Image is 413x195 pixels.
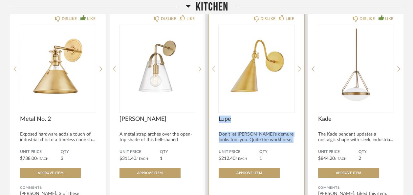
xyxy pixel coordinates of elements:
span: Lupe [219,116,294,123]
span: / Each [235,157,247,161]
div: Exposed hardware adds a touch of industrial chic to a timeless cone sh... [20,132,96,143]
div: 0 [20,25,96,107]
span: QTY [359,149,394,155]
div: DISLIKE [359,15,375,22]
span: QTY [259,149,294,155]
span: 1 [259,156,262,161]
button: Approve Item [120,168,181,178]
span: $212.40 [219,156,235,161]
button: Approve Item [219,168,280,178]
div: 0 [120,25,195,107]
span: QTY [160,149,195,155]
span: [PERSON_NAME] [120,116,195,123]
div: A metal strap arches over the open-top shade of this bell-shaped fixture... [120,132,195,148]
div: Don’t let [PERSON_NAME]’s demure looks fool you. Quite the workhorse, [PERSON_NAME]’s a ... [219,132,294,148]
span: / Each [136,157,148,161]
button: Approve Item [20,168,81,178]
span: $311.40 [120,156,136,161]
div: 0 [219,25,294,107]
button: Approve Item [318,168,379,178]
div: 0 [318,25,394,107]
span: 3 [61,156,63,161]
div: LIKE [87,15,96,22]
span: 1 [160,156,163,161]
div: LIKE [186,15,195,22]
img: undefined [219,25,294,107]
span: 2 [359,156,361,161]
span: / Each [335,157,347,161]
span: Approve Item [137,171,163,175]
span: Metal No. 2 [20,116,96,123]
div: The Kade pendant updates a nostalgic shape with sleek, industria... [318,132,394,143]
span: Unit Price [120,149,160,155]
span: $844.20 [318,156,335,161]
span: Unit Price [20,149,61,155]
span: Unit Price [318,149,359,155]
span: Approve Item [236,171,262,175]
span: / Each [37,157,49,161]
span: QTY [61,149,96,155]
div: DISLIKE [161,15,176,22]
div: DISLIKE [62,15,77,22]
span: $738.00 [20,156,37,161]
img: undefined [20,25,96,107]
div: LIKE [385,15,394,22]
img: undefined [120,25,195,107]
div: DISLIKE [260,15,276,22]
div: Comments: [20,184,96,191]
span: Unit Price [219,149,259,155]
div: Comments: [318,184,394,191]
div: LIKE [286,15,294,22]
span: Approve Item [336,171,361,175]
img: undefined [318,25,394,107]
span: Approve Item [38,171,63,175]
span: Kade [318,116,394,123]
